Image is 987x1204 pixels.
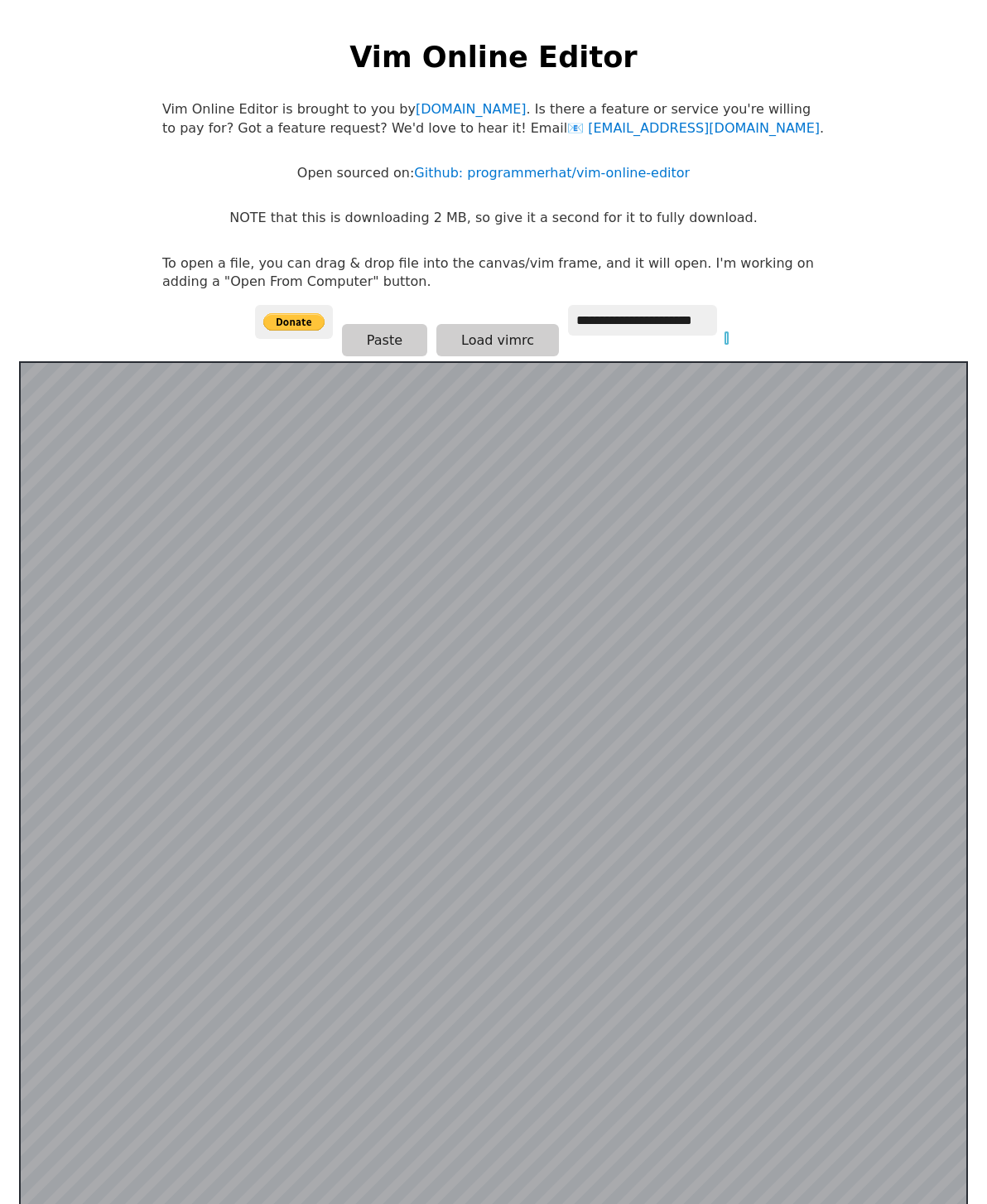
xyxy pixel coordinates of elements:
p: Open sourced on: [297,164,690,182]
button: Load vimrc [436,324,559,356]
button: Paste [342,324,427,356]
h1: Vim Online Editor [349,36,637,77]
a: Github: programmerhat/vim-online-editor [414,165,690,181]
p: To open a file, you can drag & drop file into the canvas/vim frame, and it will open. I'm working... [162,254,825,292]
a: [EMAIL_ADDRESS][DOMAIN_NAME] [567,120,820,136]
p: Vim Online Editor is brought to you by . Is there a feature or service you're willing to pay for?... [162,100,825,138]
a: [DOMAIN_NAME] [416,101,527,117]
p: NOTE that this is downloading 2 MB, so give it a second for it to fully download. [229,209,757,227]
